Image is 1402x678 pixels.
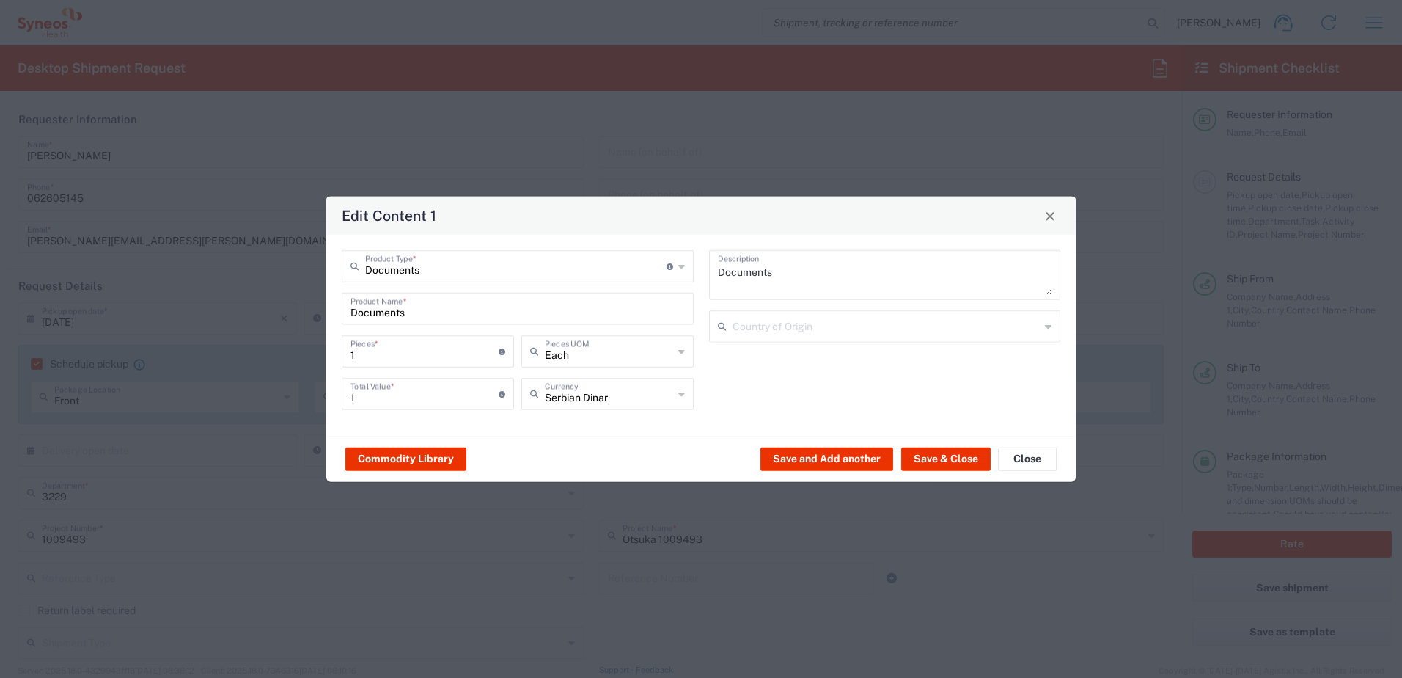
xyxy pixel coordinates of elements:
button: Save and Add another [760,447,893,470]
button: Close [998,447,1057,470]
button: Commodity Library [345,447,466,470]
button: Save & Close [901,447,991,470]
h4: Edit Content 1 [342,205,436,226]
button: Close [1040,205,1060,226]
